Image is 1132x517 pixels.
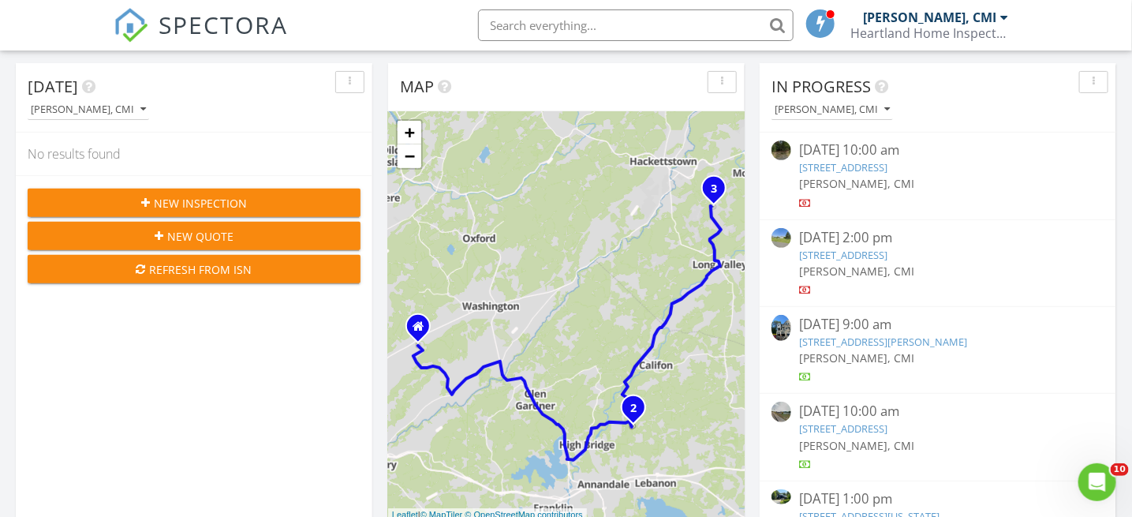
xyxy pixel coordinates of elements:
[771,489,791,504] img: 9254324%2Fcover_photos%2FHA9TA0ZiSj3hUB9j82B8%2Fsmall.jpg
[799,140,1077,160] div: [DATE] 10:00 am
[633,407,643,417] div: 28 David Post Rd, Annandale, NJ 08801
[114,21,289,54] a: SPECTORA
[771,228,1104,298] a: [DATE] 2:00 pm [STREET_ADDRESS] [PERSON_NAME], CMI
[799,176,914,191] span: [PERSON_NAME], CMI
[630,403,637,414] i: 2
[154,195,247,212] span: New Inspection
[771,402,1104,472] a: [DATE] 10:00 am [STREET_ADDRESS] [PERSON_NAME], CMI
[711,184,717,195] i: 3
[799,421,887,436] a: [STREET_ADDRESS]
[400,76,434,97] span: Map
[28,99,149,121] button: [PERSON_NAME], CMI
[40,261,348,278] div: Refresh from ISN
[771,315,1104,385] a: [DATE] 9:00 am [STREET_ADDRESS][PERSON_NAME] [PERSON_NAME], CMI
[28,76,78,97] span: [DATE]
[771,140,791,160] img: 9254305%2Fcover_photos%2FYbR1yeEuTf0cjXDNjy3G%2Fsmall.jpeg
[159,8,289,41] span: SPECTORA
[28,189,361,217] button: New Inspection
[771,402,791,421] img: 9286452%2Fcover_photos%2Fy3TcPdvIWIKFK2FMdFgF%2Fsmall.jpeg
[799,335,967,349] a: [STREET_ADDRESS][PERSON_NAME]
[864,9,997,25] div: [PERSON_NAME], CMI
[31,104,146,115] div: [PERSON_NAME], CMI
[714,188,723,197] div: 11 Belrose Ct, Long Valley, NJ 07853
[799,350,914,365] span: [PERSON_NAME], CMI
[28,255,361,283] button: Refresh from ISN
[398,121,421,144] a: Zoom in
[28,222,361,250] button: New Quote
[775,104,890,115] div: [PERSON_NAME], CMI
[418,326,428,335] div: 76 Bryan Rd, Washington NJ 07882
[851,25,1009,41] div: Heartland Home Inspections LLC
[799,228,1077,248] div: [DATE] 2:00 pm
[771,228,791,248] img: 9254313%2Fcover_photos%2FkTPH6OEbGzhMfQh5DJPn%2Fsmall.jpeg
[799,248,887,262] a: [STREET_ADDRESS]
[799,160,887,174] a: [STREET_ADDRESS]
[799,264,914,279] span: [PERSON_NAME], CMI
[398,144,421,168] a: Zoom out
[799,489,1077,509] div: [DATE] 1:00 pm
[167,228,233,245] span: New Quote
[114,8,148,43] img: The Best Home Inspection Software - Spectora
[799,315,1077,335] div: [DATE] 9:00 am
[1078,463,1116,501] iframe: Intercom live chat
[771,99,893,121] button: [PERSON_NAME], CMI
[799,438,914,453] span: [PERSON_NAME], CMI
[771,76,871,97] span: In Progress
[16,133,372,175] div: No results found
[1111,463,1129,476] span: 10
[478,9,794,41] input: Search everything...
[771,315,791,341] img: 9266850%2Freports%2F9b25175b-b8cc-48ca-a840-073806751196%2Fcover_photos%2FjcKwe6Z6Mjn590OXeENU%2F...
[799,402,1077,421] div: [DATE] 10:00 am
[771,140,1104,211] a: [DATE] 10:00 am [STREET_ADDRESS] [PERSON_NAME], CMI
